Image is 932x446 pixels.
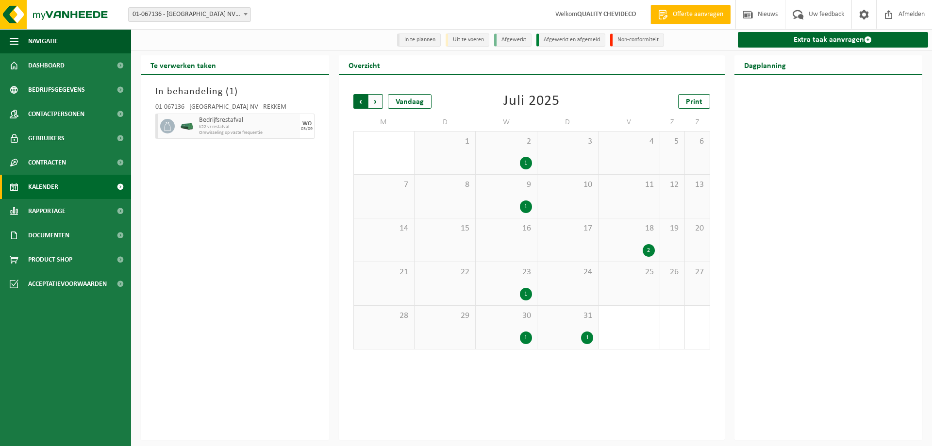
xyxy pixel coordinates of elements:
[503,94,560,109] div: Juli 2025
[419,223,470,234] span: 15
[28,223,69,248] span: Documenten
[481,311,532,321] span: 30
[690,136,704,147] span: 6
[599,114,660,131] td: V
[28,248,72,272] span: Product Shop
[610,33,664,47] li: Non-conformiteit
[419,267,470,278] span: 22
[520,157,532,169] div: 1
[415,114,476,131] td: D
[359,311,409,321] span: 28
[476,114,537,131] td: W
[603,267,654,278] span: 25
[542,223,593,234] span: 17
[678,94,710,109] a: Print
[650,5,731,24] a: Offerte aanvragen
[28,272,107,296] span: Acceptatievoorwaarden
[481,136,532,147] span: 2
[690,223,704,234] span: 20
[494,33,532,47] li: Afgewerkt
[446,33,489,47] li: Uit te voeren
[542,267,593,278] span: 24
[520,200,532,213] div: 1
[520,288,532,300] div: 1
[690,180,704,190] span: 13
[577,11,636,18] strong: QUALITY CHEVIDECO
[685,114,710,131] td: Z
[339,55,390,74] h2: Overzicht
[229,87,234,97] span: 1
[28,102,84,126] span: Contactpersonen
[155,84,315,99] h3: In behandeling ( )
[537,114,599,131] td: D
[180,123,194,130] img: HK-XK-22-GN-00
[28,175,58,199] span: Kalender
[603,180,654,190] span: 11
[199,116,298,124] span: Bedrijfsrestafval
[660,114,685,131] td: Z
[665,223,680,234] span: 19
[419,136,470,147] span: 1
[670,10,726,19] span: Offerte aanvragen
[128,7,251,22] span: 01-067136 - CHEVIDECO NV - REKKEM
[665,267,680,278] span: 26
[481,180,532,190] span: 9
[368,94,383,109] span: Volgende
[397,33,441,47] li: In te plannen
[28,29,58,53] span: Navigatie
[353,114,415,131] td: M
[665,180,680,190] span: 12
[542,136,593,147] span: 3
[481,223,532,234] span: 16
[301,127,313,132] div: 03/09
[520,331,532,344] div: 1
[199,124,298,130] span: K22 vr restafval
[603,223,654,234] span: 18
[388,94,432,109] div: Vandaag
[359,180,409,190] span: 7
[155,104,315,114] div: 01-067136 - [GEOGRAPHIC_DATA] NV - REKKEM
[28,150,66,175] span: Contracten
[738,32,929,48] a: Extra taak aanvragen
[28,126,65,150] span: Gebruikers
[419,311,470,321] span: 29
[28,199,66,223] span: Rapportage
[643,244,655,257] div: 2
[419,180,470,190] span: 8
[28,53,65,78] span: Dashboard
[665,136,680,147] span: 5
[302,121,312,127] div: WO
[686,98,702,106] span: Print
[542,311,593,321] span: 31
[199,130,298,136] span: Omwisseling op vaste frequentie
[542,180,593,190] span: 10
[536,33,605,47] li: Afgewerkt en afgemeld
[690,267,704,278] span: 27
[359,223,409,234] span: 14
[129,8,250,21] span: 01-067136 - CHEVIDECO NV - REKKEM
[141,55,226,74] h2: Te verwerken taken
[734,55,796,74] h2: Dagplanning
[603,136,654,147] span: 4
[28,78,85,102] span: Bedrijfsgegevens
[353,94,368,109] span: Vorige
[359,267,409,278] span: 21
[481,267,532,278] span: 23
[581,331,593,344] div: 1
